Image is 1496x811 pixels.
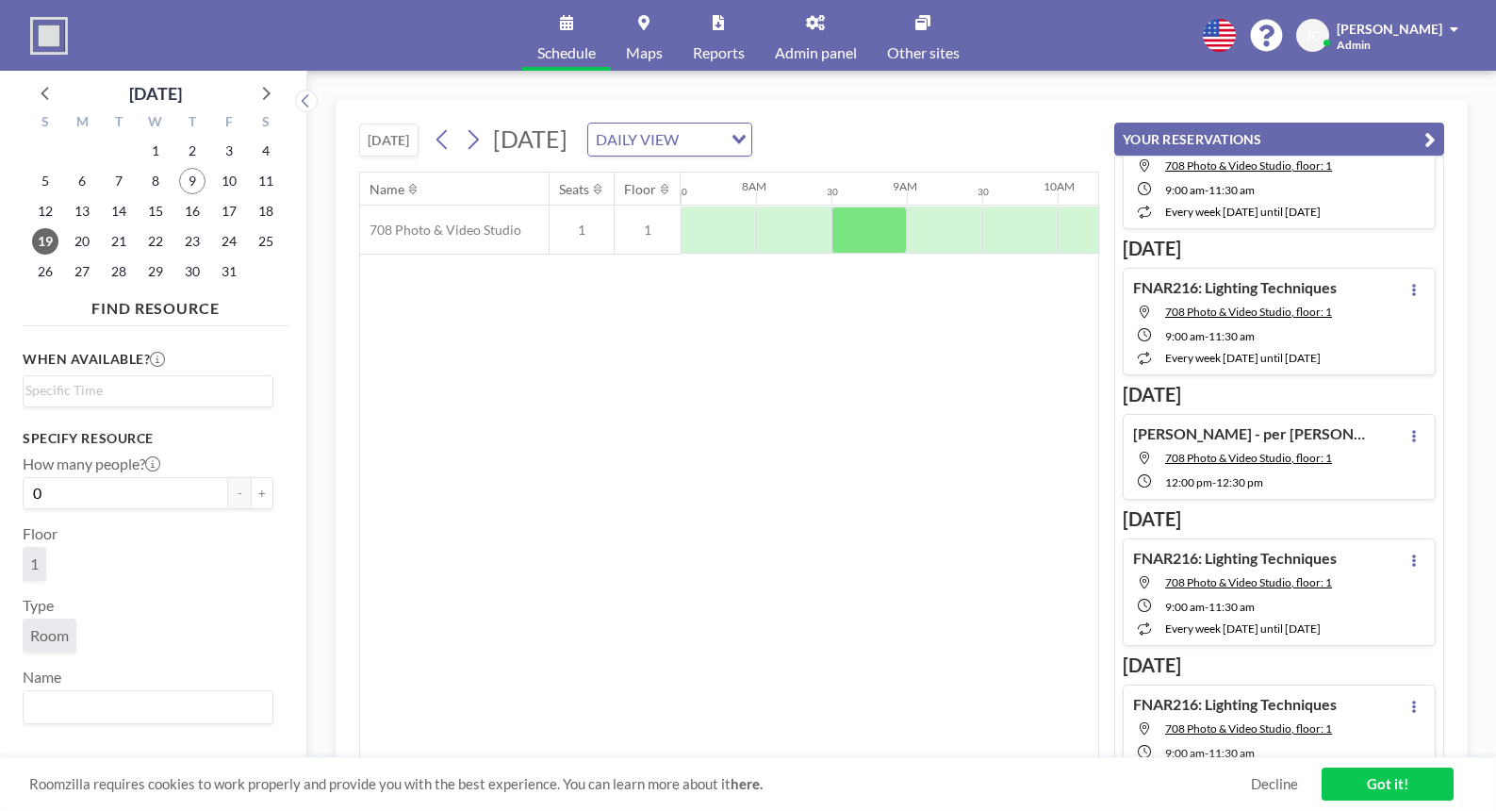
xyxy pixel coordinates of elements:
span: Saturday, October 18, 2025 [253,198,279,224]
span: Friday, October 10, 2025 [216,168,242,194]
span: 12:00 PM [1165,475,1212,489]
span: 708 Photo & Video Studio, floor: 1 [1165,721,1332,736]
span: Roomzilla requires cookies to work properly and provide you with the best experience. You can lea... [29,775,1251,793]
span: - [1205,600,1208,614]
span: 11:30 AM [1208,600,1255,614]
a: here. [731,775,763,792]
div: S [247,111,284,136]
label: Name [23,668,61,687]
span: 12:30 PM [1216,475,1263,489]
span: Tuesday, October 28, 2025 [106,258,132,285]
span: 1 [615,222,681,239]
span: Wednesday, October 22, 2025 [142,228,169,255]
span: JC [1306,27,1320,44]
span: - [1205,183,1208,197]
span: 9:00 AM [1165,746,1205,760]
span: Admin [1337,38,1371,52]
button: YOUR RESERVATIONS [1114,123,1444,156]
span: Thursday, October 30, 2025 [179,258,205,285]
div: 8AM [742,179,766,193]
span: 708 Photo & Video Studio, floor: 1 [1165,451,1332,465]
h4: FNAR216: Lighting Techniques [1133,695,1337,714]
span: every week [DATE] until [DATE] [1165,351,1321,365]
div: T [101,111,138,136]
input: Search for option [25,380,262,401]
span: Maps [626,45,663,60]
div: M [64,111,101,136]
span: Wednesday, October 15, 2025 [142,198,169,224]
span: 1 [30,554,39,572]
span: Tuesday, October 21, 2025 [106,228,132,255]
div: S [27,111,64,136]
span: Sunday, October 26, 2025 [32,258,58,285]
span: Wednesday, October 29, 2025 [142,258,169,285]
div: W [138,111,174,136]
div: T [173,111,210,136]
div: 30 [676,186,687,198]
span: - [1205,329,1208,343]
label: Type [23,596,54,615]
span: Monday, October 20, 2025 [69,228,95,255]
span: Monday, October 27, 2025 [69,258,95,285]
span: Thursday, October 16, 2025 [179,198,205,224]
span: Thursday, October 2, 2025 [179,138,205,164]
span: Reports [693,45,745,60]
div: Search for option [24,691,272,723]
span: Saturday, October 11, 2025 [253,168,279,194]
span: 708 Photo & Video Studio, floor: 1 [1165,575,1332,589]
span: 708 Photo & Video Studio [360,222,521,239]
img: organization-logo [30,17,68,55]
h4: FNAR216: Lighting Techniques [1133,278,1337,297]
span: Friday, October 24, 2025 [216,228,242,255]
div: Name [370,181,404,198]
div: 30 [827,186,838,198]
span: - [1205,746,1208,760]
span: Saturday, October 4, 2025 [253,138,279,164]
div: Seats [559,181,589,198]
span: Thursday, October 23, 2025 [179,228,205,255]
span: Friday, October 31, 2025 [216,258,242,285]
span: Saturday, October 25, 2025 [253,228,279,255]
button: [DATE] [359,124,419,157]
span: every week [DATE] until [DATE] [1165,621,1321,636]
div: Floor [624,181,656,198]
span: Tuesday, October 7, 2025 [106,168,132,194]
div: [DATE] [129,80,182,107]
div: 10AM [1044,179,1075,193]
span: 11:30 AM [1208,329,1255,343]
span: Wednesday, October 8, 2025 [142,168,169,194]
span: Monday, October 6, 2025 [69,168,95,194]
div: Search for option [24,376,272,405]
h3: [DATE] [1123,383,1436,406]
span: Room [30,626,69,644]
h3: [DATE] [1123,507,1436,531]
span: Monday, October 13, 2025 [69,198,95,224]
span: Sunday, October 5, 2025 [32,168,58,194]
span: 11:30 AM [1208,746,1255,760]
div: F [210,111,247,136]
span: Other sites [887,45,960,60]
span: 9:00 AM [1165,600,1205,614]
span: Friday, October 17, 2025 [216,198,242,224]
a: Got it! [1322,768,1454,801]
span: 1 [550,222,614,239]
a: Decline [1251,775,1298,793]
div: Search for option [588,124,751,156]
span: [DATE] [493,124,567,153]
span: Friday, October 3, 2025 [216,138,242,164]
label: How many people? [23,455,160,473]
button: + [251,477,273,509]
div: 30 [978,186,989,198]
h3: [DATE] [1123,237,1436,260]
span: every week [DATE] until [DATE] [1165,205,1321,219]
span: Schedule [537,45,596,60]
input: Search for option [25,695,262,720]
span: 11:30 AM [1208,183,1255,197]
span: DAILY VIEW [592,127,682,152]
span: 708 Photo & Video Studio, floor: 1 [1165,305,1332,319]
h4: [PERSON_NAME] - per [PERSON_NAME] and [PERSON_NAME] [1133,424,1369,443]
label: Floor [23,524,58,543]
h4: FIND RESOURCE [23,291,288,318]
span: [PERSON_NAME] [1337,21,1442,37]
span: Sunday, October 19, 2025 [32,228,58,255]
